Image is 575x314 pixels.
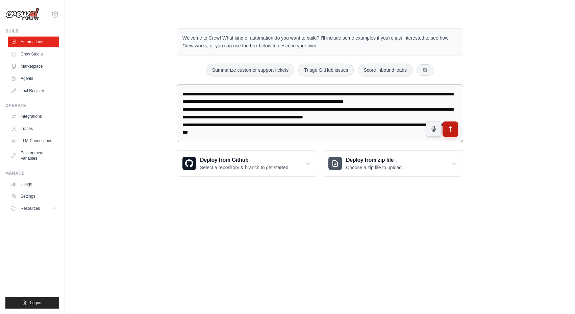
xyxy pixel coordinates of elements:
div: Build [5,28,59,34]
button: Score inbound leads [358,64,412,76]
a: LLM Connections [8,135,59,146]
a: Traces [8,123,59,134]
a: Tool Registry [8,85,59,96]
p: Welcome to Crew! What kind of automation do you want to build? I'll include some examples if you'... [182,34,457,50]
a: Crew Studio [8,49,59,60]
button: Logout [5,297,59,309]
img: Logo [5,8,39,21]
h3: Deploy from zip file [346,156,403,164]
a: Environment Variables [8,148,59,164]
a: Marketplace [8,61,59,72]
button: Resources [8,203,59,214]
button: Triage GitHub issues [298,64,354,76]
span: Resources [21,206,40,211]
div: Operate [5,103,59,108]
iframe: Chat Widget [541,282,575,314]
a: Automations [8,37,59,47]
h3: Deploy from Github [200,156,290,164]
a: Agents [8,73,59,84]
p: Select a repository & branch to get started. [200,164,290,171]
div: Manage [5,171,59,176]
p: Choose a zip file to upload. [346,164,403,171]
span: Logout [30,300,43,306]
a: Usage [8,179,59,189]
a: Settings [8,191,59,202]
button: Summarize customer support tickets [206,64,294,76]
a: Integrations [8,111,59,122]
